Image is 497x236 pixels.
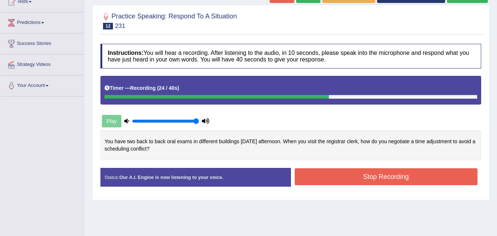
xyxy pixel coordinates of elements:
[119,175,223,180] strong: Our A.I. Engine is now listening to your voice.
[177,85,179,91] b: )
[0,75,84,94] a: Your Account
[295,168,478,185] button: Stop Recording
[0,13,84,31] a: Predictions
[0,34,84,52] a: Success Stories
[104,85,179,91] h5: Timer —
[100,130,481,160] div: You have two back to back oral exams in different buildings [DATE] afternoon. When you visit the ...
[103,23,113,29] span: 12
[157,85,159,91] b: (
[0,54,84,73] a: Strategy Videos
[115,22,125,29] small: 231
[159,85,178,91] b: 24 / 40s
[100,168,291,187] div: Status:
[100,11,237,29] h2: Practice Speaking: Respond To A Situation
[108,50,143,56] b: Instructions:
[100,44,481,68] h4: You will hear a recording. After listening to the audio, in 10 seconds, please speak into the mic...
[130,85,156,91] b: Recording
